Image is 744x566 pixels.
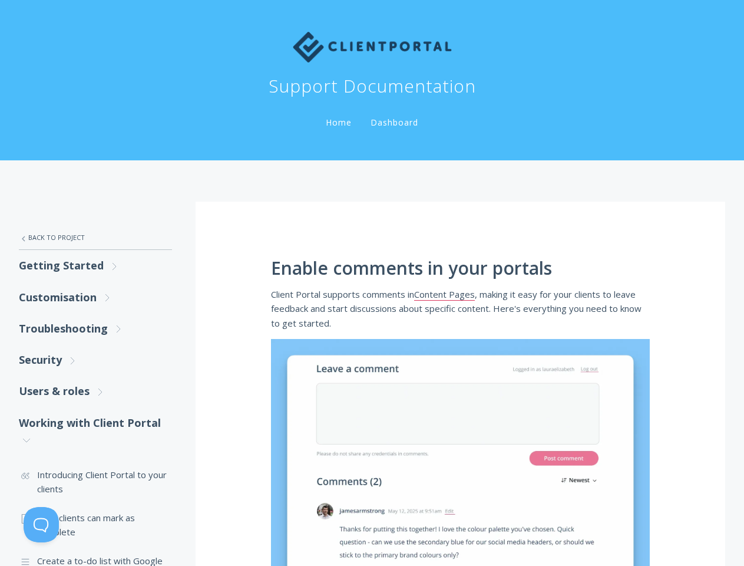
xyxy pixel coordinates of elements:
h1: Enable comments in your portals [271,258,650,278]
p: Client Portal supports comments in , making it easy for your clients to leave feedback and start ... [271,287,650,330]
a: Customisation [19,282,172,313]
h1: Support Documentation [269,74,476,98]
a: Back to Project [19,225,172,250]
a: Home [323,117,354,128]
a: Security [19,344,172,376]
iframe: Toggle Customer Support [24,507,59,542]
a: Dashboard [368,117,421,128]
a: Content Pages [414,288,475,301]
a: Working with Client Portal [19,407,172,456]
a: Introducing Client Portal to your clients [19,460,172,504]
a: Getting Started [19,250,172,281]
a: How clients can mark as complete [19,504,172,547]
a: Troubleshooting [19,313,172,344]
a: Users & roles [19,376,172,407]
